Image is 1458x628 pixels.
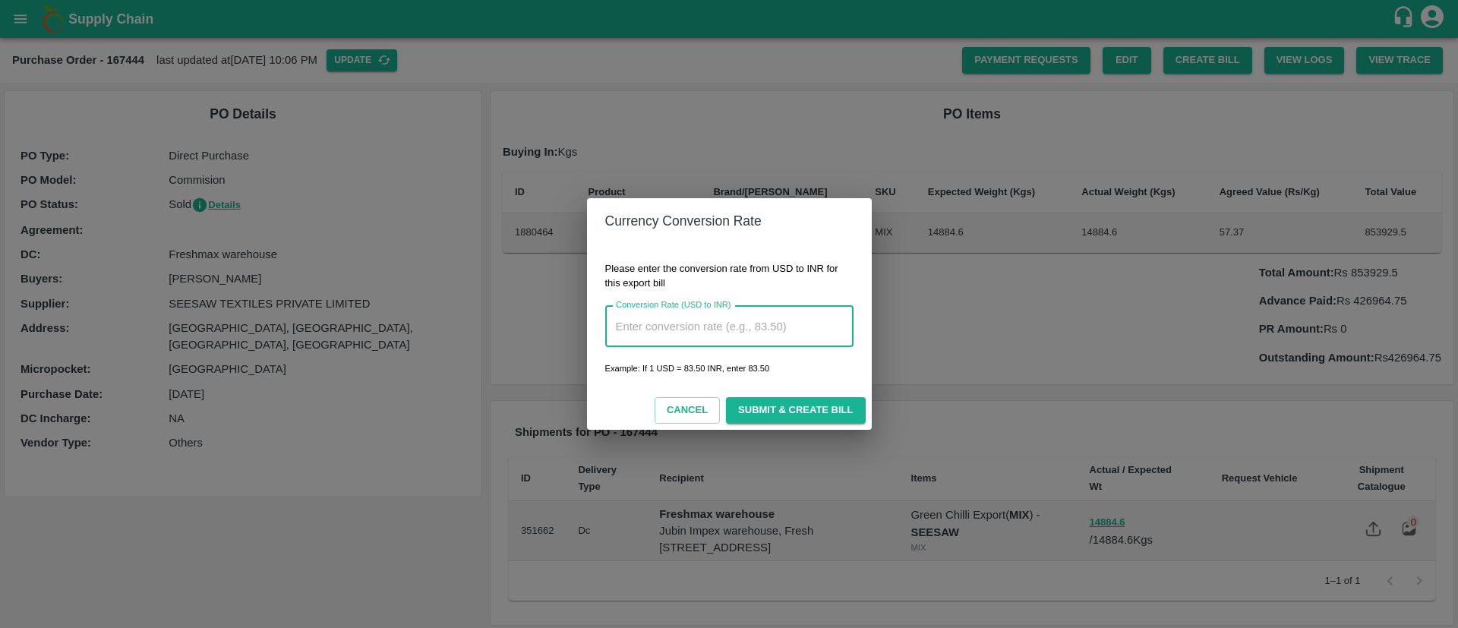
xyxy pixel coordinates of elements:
[605,306,854,347] input: Enter conversion rate (e.g., 83.50)
[655,397,720,424] button: Cancel
[605,262,854,290] p: Please enter the conversion rate from USD to INR for this export bill
[605,364,770,373] span: Example: If 1 USD = 83.50 INR, enter 83.50
[605,210,854,232] div: Currency Conversion Rate
[616,299,731,311] label: Conversion Rate (USD to INR)
[726,397,865,424] button: Submit & Create Bill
